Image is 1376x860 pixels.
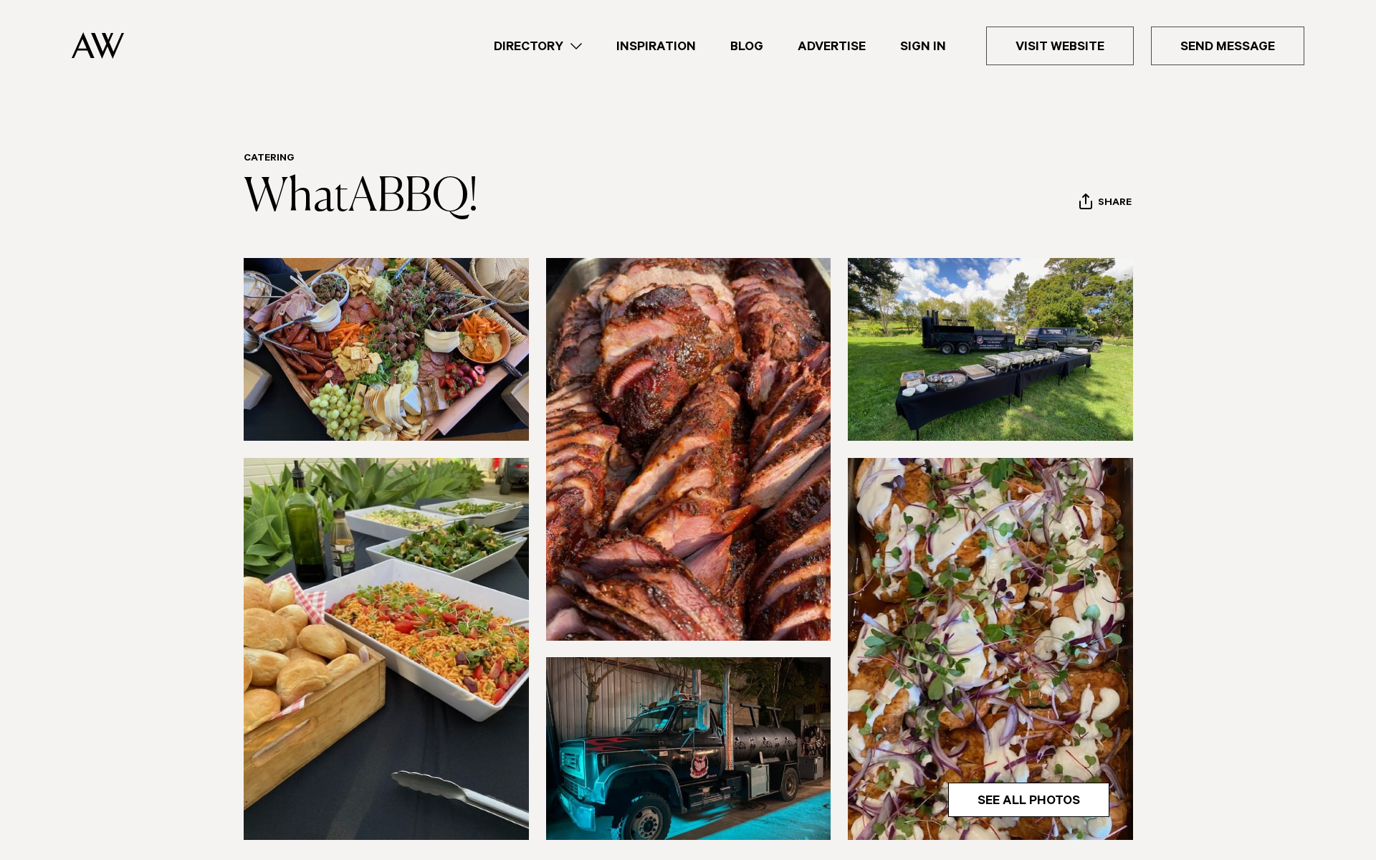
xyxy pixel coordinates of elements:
span: Share [1098,197,1132,211]
a: See All Photos [948,783,1109,817]
button: Share [1079,193,1132,214]
a: Catering [244,153,295,165]
a: Directory [477,37,599,56]
a: Advertise [780,37,883,56]
a: Blog [713,37,780,56]
img: Auckland Weddings Logo [72,32,124,59]
a: Send Message [1151,27,1304,65]
a: Inspiration [599,37,713,56]
a: Sign In [883,37,963,56]
a: Visit Website [986,27,1134,65]
a: WhatABBQ! [244,175,479,221]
